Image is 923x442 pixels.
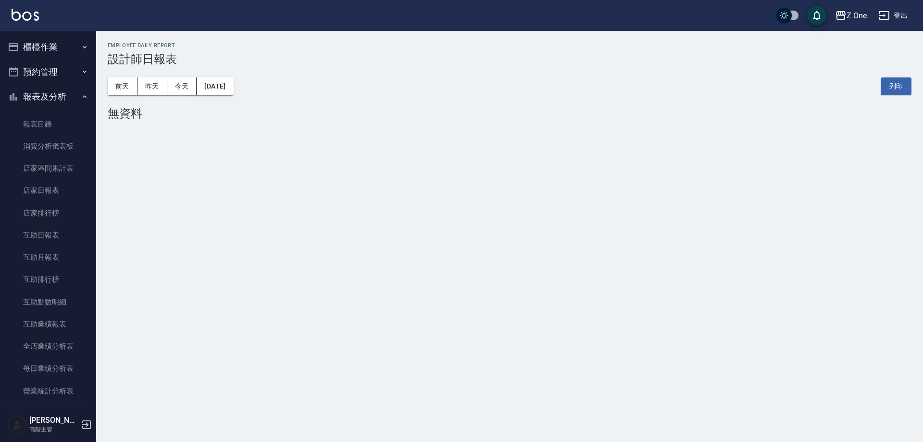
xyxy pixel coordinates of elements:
a: 互助點數明細 [4,291,92,313]
button: 登出 [874,7,911,25]
button: 列印 [881,77,911,95]
button: Z One [831,6,871,25]
button: 報表及分析 [4,84,92,109]
a: 消費分析儀表板 [4,135,92,157]
a: 營業項目月分析表 [4,402,92,424]
a: 互助日報表 [4,224,92,246]
img: Logo [12,9,39,21]
h2: Employee Daily Report [108,42,911,49]
img: Person [8,415,27,434]
button: [DATE] [197,77,233,95]
button: 今天 [167,77,197,95]
button: 預約管理 [4,60,92,85]
a: 報表目錄 [4,113,92,135]
p: 高階主管 [29,425,78,434]
button: 前天 [108,77,137,95]
a: 互助排行榜 [4,268,92,290]
button: save [807,6,826,25]
a: 互助業績報表 [4,313,92,335]
a: 每日業績分析表 [4,357,92,379]
button: 昨天 [137,77,167,95]
button: 櫃檯作業 [4,35,92,60]
div: Z One [847,10,867,22]
a: 全店業績分析表 [4,335,92,357]
h3: 設計師日報表 [108,52,911,66]
h5: [PERSON_NAME] [29,416,78,425]
a: 營業統計分析表 [4,380,92,402]
a: 店家排行榜 [4,202,92,224]
div: 無資料 [108,107,911,120]
a: 店家區間累計表 [4,157,92,179]
a: 互助月報表 [4,246,92,268]
a: 店家日報表 [4,179,92,202]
